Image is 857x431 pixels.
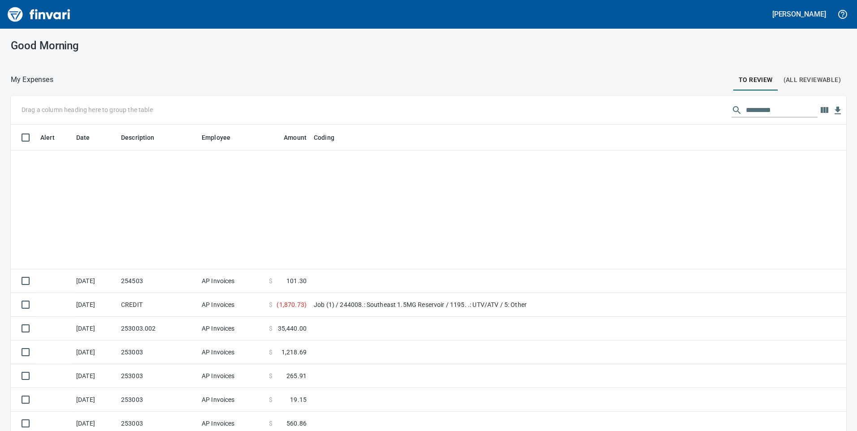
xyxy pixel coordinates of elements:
[269,419,273,428] span: $
[198,364,265,388] td: AP Invoices
[269,300,273,309] span: $
[269,371,273,380] span: $
[286,276,307,285] span: 101.30
[818,103,831,117] button: Choose columns to display
[117,317,198,340] td: 253003.002
[11,74,53,85] p: My Expenses
[198,388,265,412] td: AP Invoices
[198,340,265,364] td: AP Invoices
[121,132,155,143] span: Description
[202,132,242,143] span: Employee
[117,269,198,293] td: 254503
[290,395,307,404] span: 19.15
[202,132,230,143] span: Employee
[269,324,273,333] span: $
[73,364,117,388] td: [DATE]
[314,132,334,143] span: Coding
[73,317,117,340] td: [DATE]
[277,300,307,309] span: ( 1,870.73 )
[117,340,198,364] td: 253003
[269,348,273,357] span: $
[286,419,307,428] span: 560.86
[5,4,73,25] img: Finvari
[117,293,198,317] td: CREDIT
[198,317,265,340] td: AP Invoices
[11,74,53,85] nav: breadcrumb
[770,7,828,21] button: [PERSON_NAME]
[40,132,55,143] span: Alert
[269,276,273,285] span: $
[73,269,117,293] td: [DATE]
[198,269,265,293] td: AP Invoices
[117,388,198,412] td: 253003
[73,340,117,364] td: [DATE]
[310,293,534,317] td: Job (1) / 244008.: Southeast 1.5MG Reservoir / 1195. .: UTV/ATV / 5: Other
[772,9,826,19] h5: [PERSON_NAME]
[269,395,273,404] span: $
[198,293,265,317] td: AP Invoices
[739,74,773,86] span: To Review
[117,364,198,388] td: 253003
[281,348,307,357] span: 1,218.69
[76,132,90,143] span: Date
[73,293,117,317] td: [DATE]
[284,132,307,143] span: Amount
[121,132,166,143] span: Description
[314,132,346,143] span: Coding
[22,105,153,114] p: Drag a column heading here to group the table
[831,104,844,117] button: Download Table
[272,132,307,143] span: Amount
[278,324,307,333] span: 35,440.00
[11,39,275,52] h3: Good Morning
[40,132,66,143] span: Alert
[286,371,307,380] span: 265.91
[783,74,841,86] span: (All Reviewable)
[73,388,117,412] td: [DATE]
[76,132,102,143] span: Date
